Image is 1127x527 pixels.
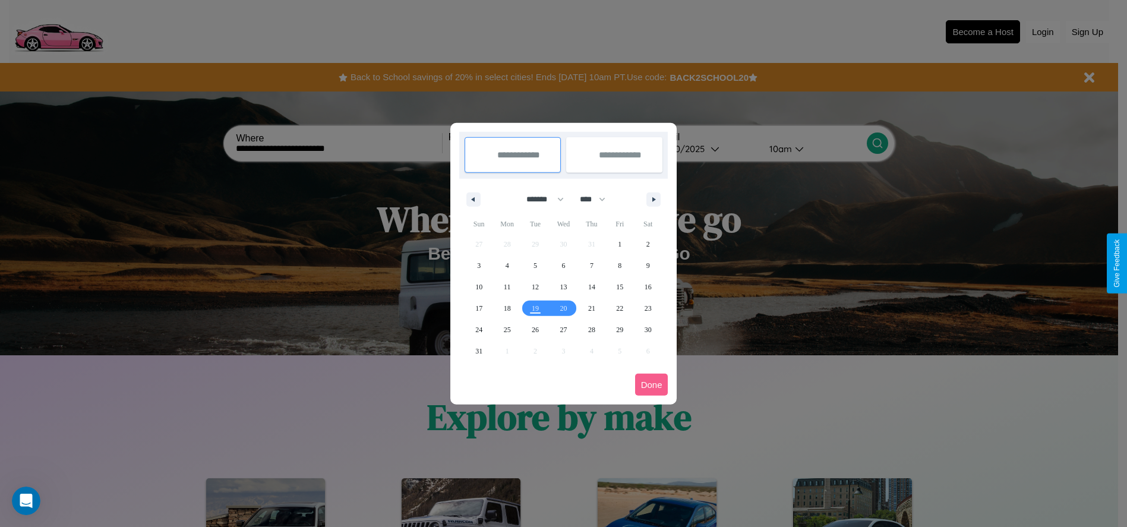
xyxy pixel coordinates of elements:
span: 21 [588,298,595,319]
button: 17 [465,298,493,319]
button: 7 [577,255,605,276]
span: 18 [504,298,511,319]
button: 31 [465,340,493,362]
button: 26 [521,319,549,340]
span: 10 [475,276,482,298]
button: 23 [634,298,662,319]
button: 6 [550,255,577,276]
button: 1 [606,233,634,255]
span: Thu [577,214,605,233]
button: 21 [577,298,605,319]
span: 5 [533,255,537,276]
span: Fri [606,214,634,233]
button: 12 [521,276,549,298]
button: 15 [606,276,634,298]
button: 2 [634,233,662,255]
span: 27 [560,319,567,340]
span: 26 [532,319,539,340]
span: 6 [561,255,565,276]
span: 7 [590,255,594,276]
button: 19 [521,298,549,319]
button: 10 [465,276,493,298]
span: 29 [616,319,623,340]
span: Sun [465,214,493,233]
div: Give Feedback [1113,239,1121,288]
span: Mon [493,214,521,233]
button: 4 [493,255,521,276]
button: 5 [521,255,549,276]
button: 8 [606,255,634,276]
span: 4 [506,255,509,276]
button: 25 [493,319,521,340]
span: 22 [616,298,623,319]
button: 18 [493,298,521,319]
button: 16 [634,276,662,298]
iframe: Intercom live chat [12,487,40,515]
span: 30 [645,319,652,340]
button: Done [635,374,668,396]
span: 16 [645,276,652,298]
span: 17 [475,298,482,319]
span: 8 [618,255,621,276]
span: 15 [616,276,623,298]
button: 3 [465,255,493,276]
span: 2 [646,233,650,255]
span: 3 [477,255,481,276]
button: 24 [465,319,493,340]
span: 25 [504,319,511,340]
span: 24 [475,319,482,340]
button: 30 [634,319,662,340]
span: 13 [560,276,567,298]
span: Sat [634,214,662,233]
button: 13 [550,276,577,298]
button: 9 [634,255,662,276]
button: 11 [493,276,521,298]
button: 29 [606,319,634,340]
button: 27 [550,319,577,340]
span: 20 [560,298,567,319]
span: Wed [550,214,577,233]
button: 20 [550,298,577,319]
span: 9 [646,255,650,276]
span: 11 [504,276,511,298]
button: 28 [577,319,605,340]
span: 23 [645,298,652,319]
span: 28 [588,319,595,340]
span: 31 [475,340,482,362]
span: 1 [618,233,621,255]
span: 12 [532,276,539,298]
span: 19 [532,298,539,319]
button: 14 [577,276,605,298]
span: 14 [588,276,595,298]
span: Tue [521,214,549,233]
button: 22 [606,298,634,319]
